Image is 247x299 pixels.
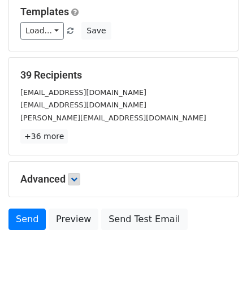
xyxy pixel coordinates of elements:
[20,88,146,97] small: [EMAIL_ADDRESS][DOMAIN_NAME]
[20,101,146,109] small: [EMAIL_ADDRESS][DOMAIN_NAME]
[190,245,247,299] iframe: Chat Widget
[20,114,206,122] small: [PERSON_NAME][EMAIL_ADDRESS][DOMAIN_NAME]
[20,69,227,81] h5: 39 Recipients
[8,209,46,230] a: Send
[49,209,98,230] a: Preview
[20,6,69,18] a: Templates
[20,22,64,40] a: Load...
[20,173,227,185] h5: Advanced
[81,22,111,40] button: Save
[101,209,187,230] a: Send Test Email
[20,129,68,144] a: +36 more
